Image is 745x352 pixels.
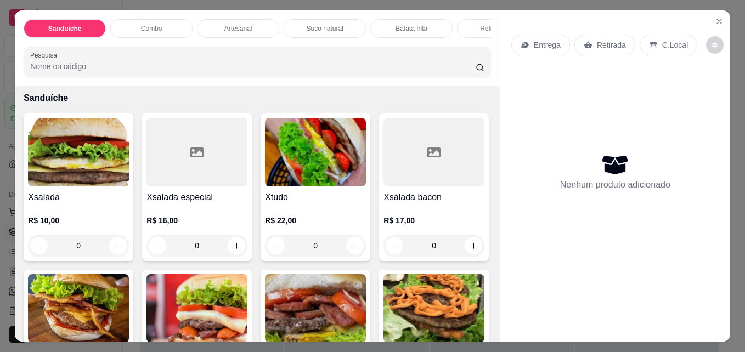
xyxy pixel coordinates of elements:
[383,215,484,226] p: R$ 17,00
[149,237,166,254] button: decrease-product-quantity
[28,215,129,226] p: R$ 10,00
[30,61,476,72] input: Pesquisa
[386,237,403,254] button: decrease-product-quantity
[597,39,626,50] p: Retirada
[265,215,366,226] p: R$ 22,00
[383,191,484,204] h4: Xsalada bacon
[109,237,127,254] button: increase-product-quantity
[265,118,366,186] img: product-image
[30,237,48,254] button: decrease-product-quantity
[224,24,252,33] p: Artesanal
[30,50,61,60] label: Pesquisa
[146,215,247,226] p: R$ 16,00
[560,178,670,191] p: Nenhum produto adicionado
[480,24,516,33] p: Refrigerante
[28,118,129,186] img: product-image
[346,237,364,254] button: increase-product-quantity
[267,237,285,254] button: decrease-product-quantity
[146,274,247,343] img: product-image
[265,191,366,204] h4: Xtudo
[28,274,129,343] img: product-image
[306,24,343,33] p: Suco natural
[24,92,491,105] p: Sanduíche
[662,39,688,50] p: C.Local
[710,13,728,30] button: Close
[396,24,427,33] p: Batata frita
[265,274,366,343] img: product-image
[383,274,484,343] img: product-image
[28,191,129,204] h4: Xsalada
[146,191,247,204] h4: Xsalada especial
[465,237,482,254] button: increase-product-quantity
[706,36,724,54] button: decrease-product-quantity
[141,24,162,33] p: Combo
[534,39,561,50] p: Entrega
[228,237,245,254] button: increase-product-quantity
[48,24,82,33] p: Sanduíche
